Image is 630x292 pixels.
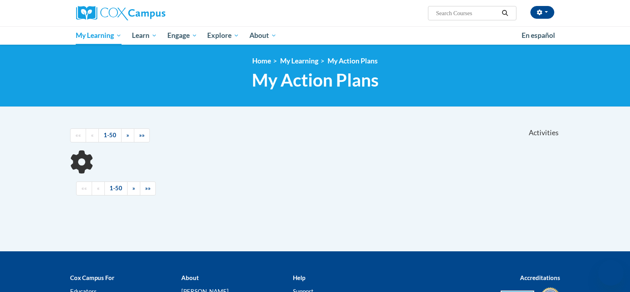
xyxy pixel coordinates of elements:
a: Next [127,182,140,195]
b: About [181,274,199,281]
button: Account Settings [530,6,554,19]
b: Help [293,274,305,281]
img: Cox Campus [76,6,165,20]
b: Accreditations [520,274,560,281]
a: My Learning [71,26,127,45]
a: My Action Plans [328,57,378,65]
span: » [126,132,129,138]
a: Explore [202,26,244,45]
div: Main menu [64,26,566,45]
a: Learn [127,26,162,45]
span: «« [75,132,81,138]
a: Begining [76,182,92,195]
a: Cox Campus [76,6,228,20]
span: »» [145,185,151,191]
span: My Learning [76,31,122,40]
span: »» [139,132,145,138]
a: 1-50 [98,128,122,142]
a: My Learning [280,57,318,65]
a: Home [252,57,271,65]
iframe: Button to launch messaging window [598,260,624,286]
button: Search [499,8,511,18]
input: Search Courses [435,8,499,18]
span: Explore [207,31,239,40]
a: End [140,182,156,195]
span: Learn [132,31,157,40]
a: About [244,26,282,45]
a: End [134,128,150,142]
span: Activities [529,128,559,137]
a: Next [121,128,134,142]
a: En español [516,27,560,44]
a: Engage [162,26,202,45]
span: Engage [167,31,197,40]
a: 1-50 [104,182,128,195]
a: Previous [86,128,99,142]
span: «« [81,185,87,191]
span: » [132,185,135,191]
span: « [91,132,94,138]
span: « [97,185,100,191]
span: About [249,31,277,40]
a: Previous [92,182,105,195]
span: En español [522,31,555,39]
span: My Action Plans [252,69,379,91]
a: Begining [70,128,86,142]
b: Cox Campus For [70,274,114,281]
